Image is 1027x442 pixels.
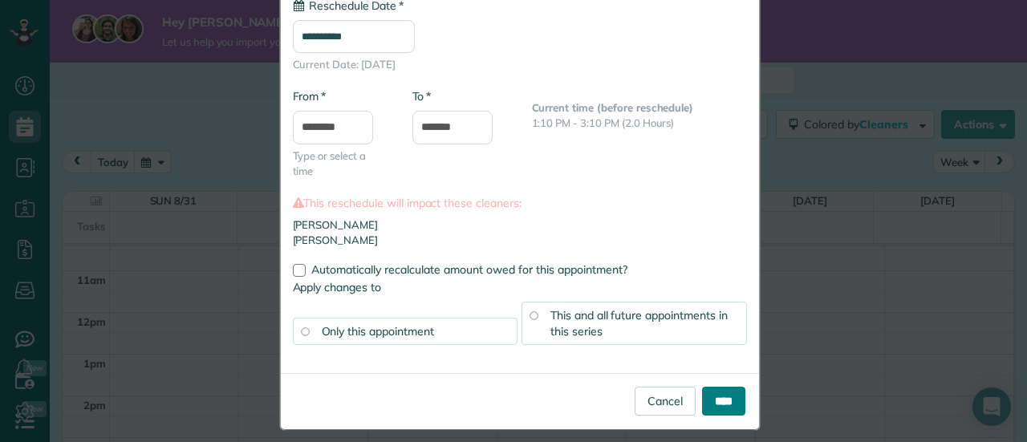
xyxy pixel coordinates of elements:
a: Cancel [635,387,696,416]
input: Only this appointment [301,327,309,335]
span: Only this appointment [322,324,434,339]
li: [PERSON_NAME] [293,217,747,233]
span: Type or select a time [293,148,388,179]
input: This and all future appointments in this series [530,311,538,319]
p: 1:10 PM - 3:10 PM (2.0 Hours) [532,116,747,131]
label: This reschedule will impact these cleaners: [293,195,747,211]
span: Automatically recalculate amount owed for this appointment? [311,262,627,277]
label: Apply changes to [293,279,747,295]
li: [PERSON_NAME] [293,233,747,248]
label: From [293,88,326,104]
b: Current time (before reschedule) [532,101,694,114]
span: Current Date: [DATE] [293,57,747,72]
span: This and all future appointments in this series [550,308,728,339]
label: To [412,88,431,104]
